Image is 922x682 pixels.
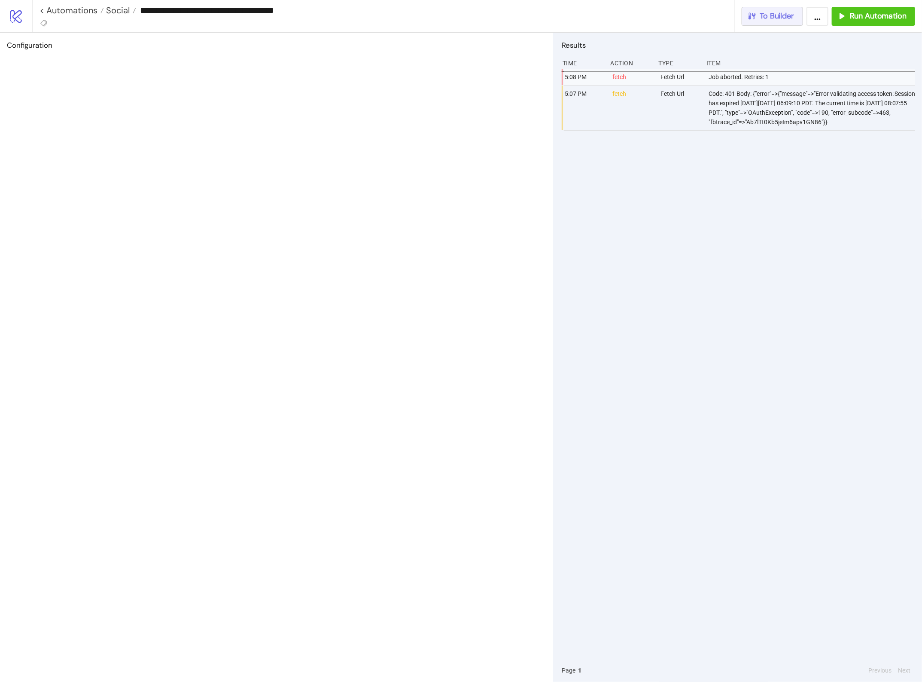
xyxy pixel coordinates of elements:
[104,6,136,15] a: Social
[562,55,604,71] div: Time
[612,86,654,130] div: fetch
[564,69,606,85] div: 5:08 PM
[7,40,546,51] h2: Configuration
[708,86,917,130] div: Code: 401 Body: {"error"=>{"message"=>"Error validating access token: Session has expired [DATE][...
[760,11,794,21] span: To Builder
[850,11,907,21] span: Run Automation
[562,40,915,51] h2: Results
[806,7,828,26] button: ...
[660,69,702,85] div: Fetch Url
[660,86,702,130] div: Fetch Url
[564,86,606,130] div: 5:07 PM
[104,5,130,16] span: Social
[706,55,915,71] div: Item
[657,55,700,71] div: Type
[612,69,654,85] div: fetch
[896,666,913,675] button: Next
[575,666,584,675] button: 1
[866,666,894,675] button: Previous
[708,69,917,85] div: Job aborted. Retries: 1
[742,7,803,26] button: To Builder
[562,666,575,675] span: Page
[610,55,652,71] div: Action
[40,6,104,15] a: < Automations
[832,7,915,26] button: Run Automation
